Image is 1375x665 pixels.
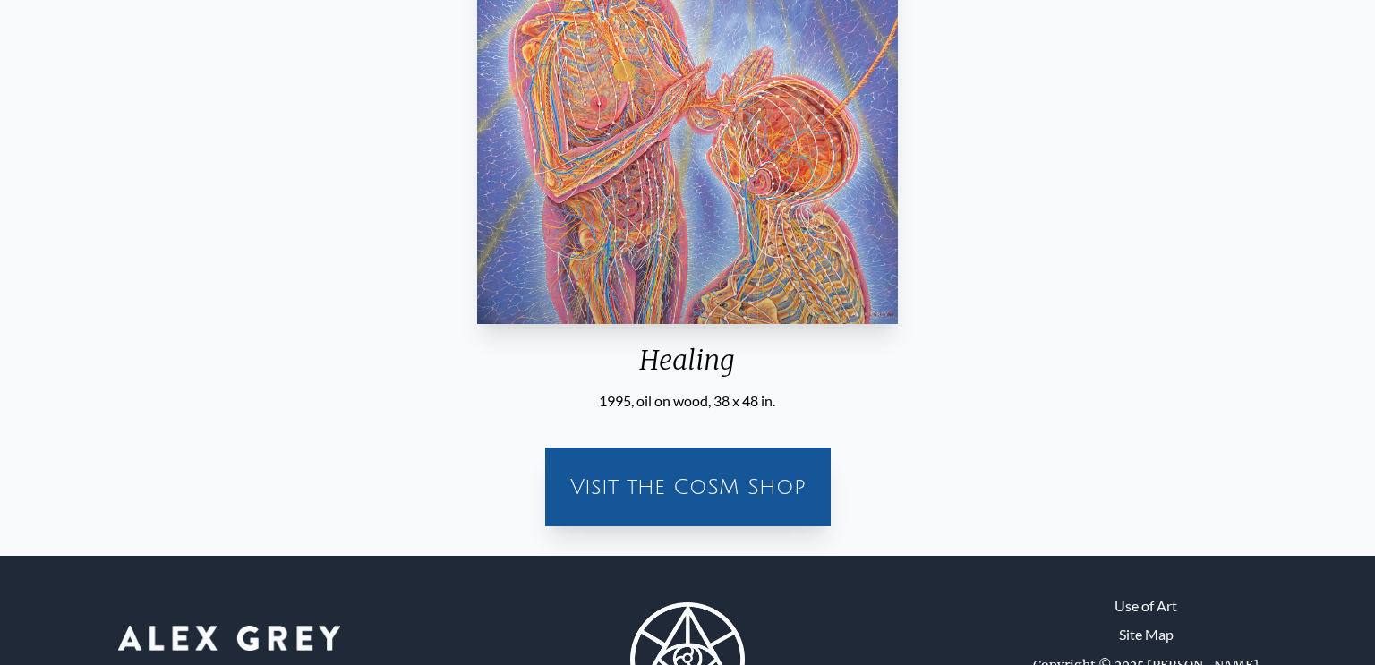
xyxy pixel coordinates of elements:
a: Site Map [1119,624,1174,645]
a: Visit the CoSM Shop [556,458,820,516]
div: 1995, oil on wood, 38 x 48 in. [470,390,905,412]
div: Healing [470,344,905,390]
a: Use of Art [1115,595,1177,617]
